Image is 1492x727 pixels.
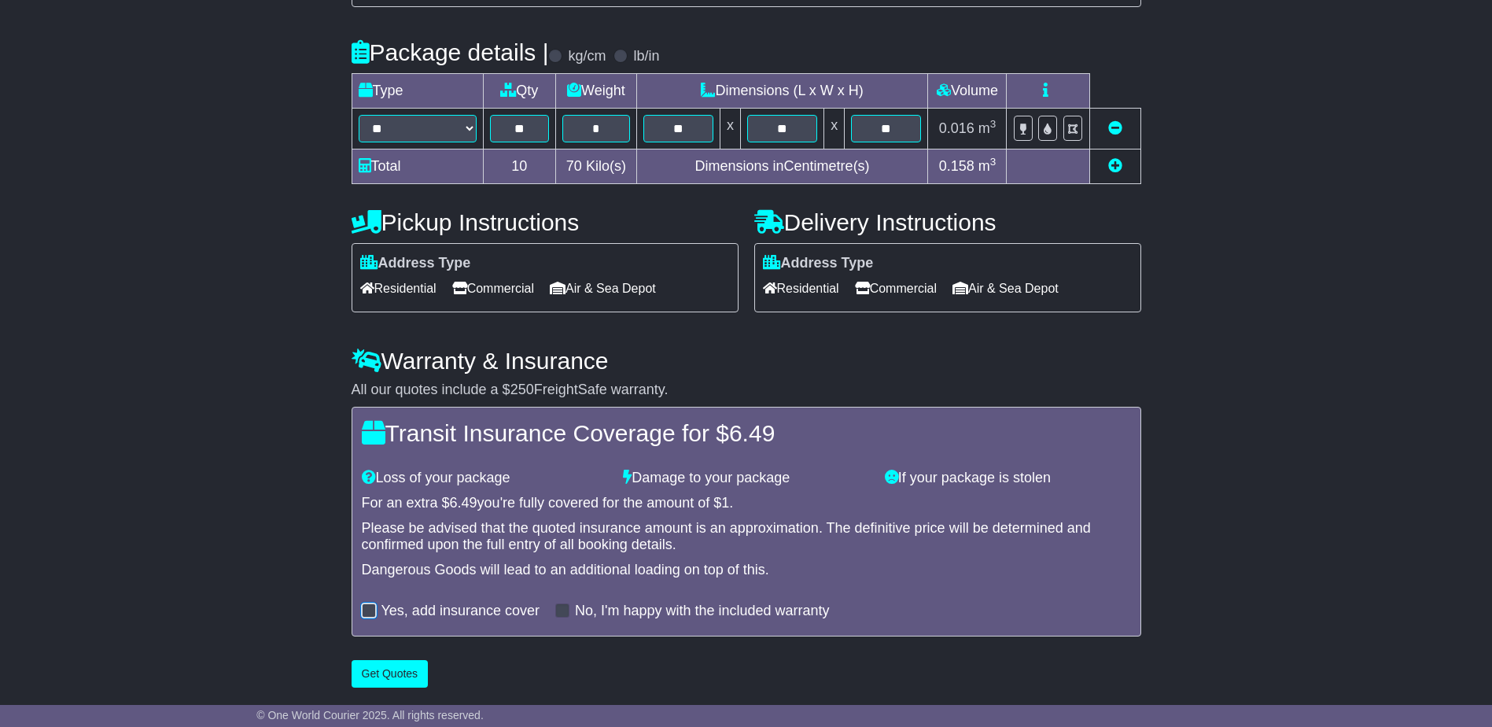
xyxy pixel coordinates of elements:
td: Dimensions (L x W x H) [636,74,928,109]
span: Air & Sea Depot [550,276,656,301]
h4: Warranty & Insurance [352,348,1141,374]
h4: Delivery Instructions [754,209,1141,235]
a: Add new item [1108,158,1122,174]
span: m [978,158,997,174]
td: Total [352,149,483,184]
td: Weight [556,74,637,109]
div: For an extra $ you're fully covered for the amount of $ . [362,495,1131,512]
button: Get Quotes [352,660,429,688]
td: Kilo(s) [556,149,637,184]
label: No, I'm happy with the included warranty [575,603,830,620]
div: Dangerous Goods will lead to an additional loading on top of this. [362,562,1131,579]
sup: 3 [990,156,997,168]
span: 6.49 [450,495,477,511]
span: © One World Courier 2025. All rights reserved. [256,709,484,721]
span: 6.49 [729,420,775,446]
h4: Pickup Instructions [352,209,739,235]
div: Please be advised that the quoted insurance amount is an approximation. The definitive price will... [362,520,1131,554]
label: Yes, add insurance cover [381,603,540,620]
span: Commercial [452,276,534,301]
span: 70 [566,158,582,174]
td: Qty [483,74,556,109]
td: x [720,109,740,149]
sup: 3 [990,118,997,130]
div: If your package is stolen [877,470,1139,487]
span: Residential [360,276,437,301]
td: Dimensions in Centimetre(s) [636,149,928,184]
label: kg/cm [568,48,606,65]
span: m [978,120,997,136]
div: Damage to your package [615,470,877,487]
span: 250 [510,382,534,397]
span: Air & Sea Depot [952,276,1059,301]
label: lb/in [633,48,659,65]
span: Commercial [855,276,937,301]
label: Address Type [763,255,874,272]
div: All our quotes include a $ FreightSafe warranty. [352,382,1141,399]
span: 0.158 [939,158,974,174]
h4: Package details | [352,39,549,65]
td: Type [352,74,483,109]
td: 10 [483,149,556,184]
a: Remove this item [1108,120,1122,136]
h4: Transit Insurance Coverage for $ [362,420,1131,446]
span: 1 [721,495,729,511]
div: Loss of your package [354,470,616,487]
td: Volume [928,74,1007,109]
td: x [824,109,845,149]
span: 0.016 [939,120,974,136]
span: Residential [763,276,839,301]
label: Address Type [360,255,471,272]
